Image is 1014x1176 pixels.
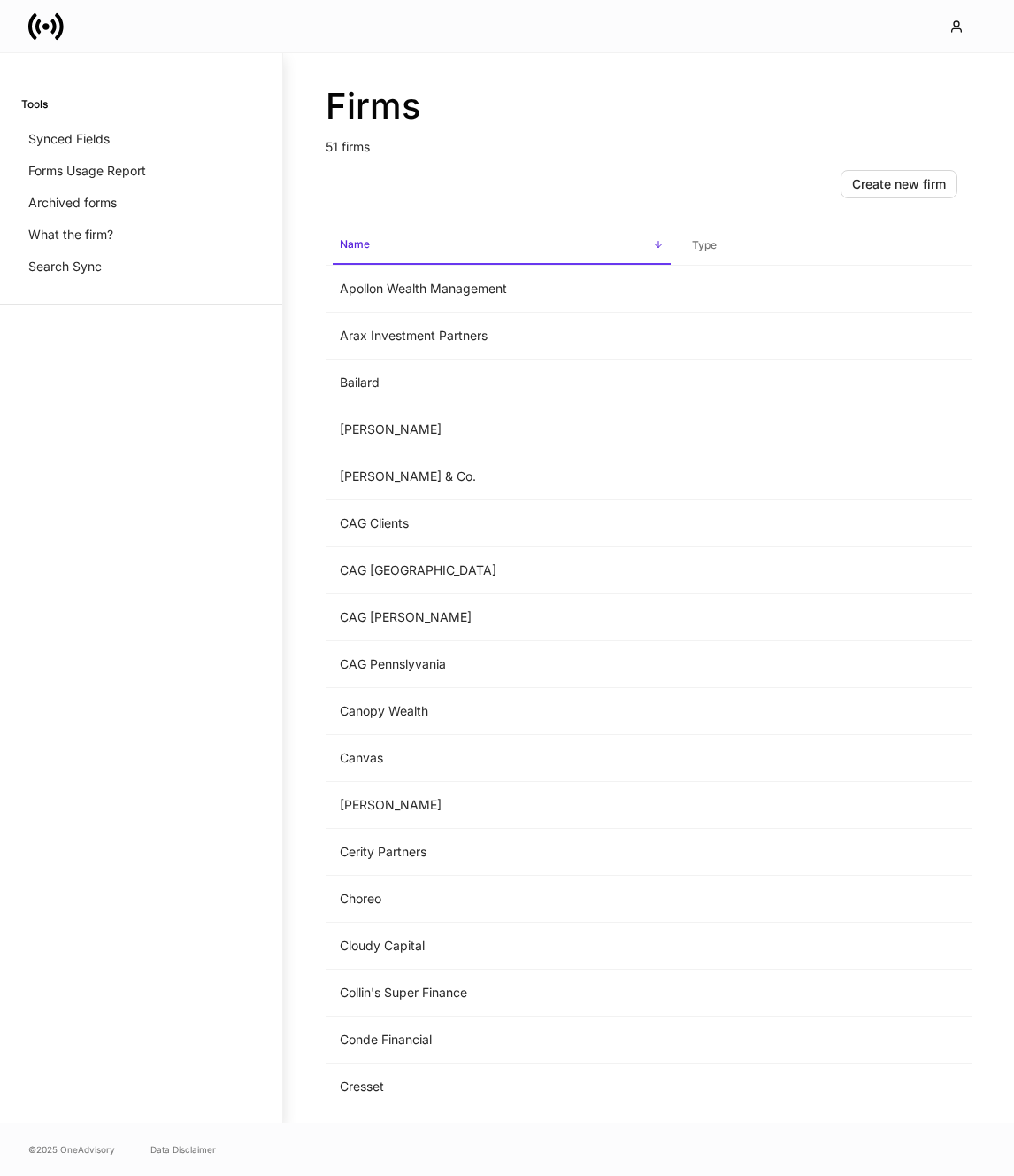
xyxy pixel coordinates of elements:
div: Create new firm [852,178,946,190]
td: [PERSON_NAME] & Co. [326,453,678,500]
a: Archived forms [21,187,261,219]
td: Apollon Wealth Management [326,266,678,313]
td: [PERSON_NAME] [326,782,678,829]
p: 51 firms [326,128,972,156]
a: Forms Usage Report [21,155,261,187]
td: Collin's Super Finance [326,970,678,1017]
td: CAG [PERSON_NAME] [326,594,678,641]
h6: Type [692,236,717,253]
p: Archived forms [28,194,117,212]
p: What the firm? [28,226,113,244]
a: Data Disclaimer [150,1142,216,1157]
td: Canvas [326,735,678,782]
td: CAG Clients [326,500,678,547]
span: © 2025 OneAdvisory [28,1142,115,1157]
p: Search Sync [28,258,102,275]
td: Canopy Wealth [326,688,678,735]
td: Cresset [326,1064,678,1110]
td: Conde Financial [326,1017,678,1064]
td: Arax Investment Partners [326,313,678,360]
a: Search Sync [21,251,261,282]
td: Cloudy Capital [326,923,678,970]
td: [PERSON_NAME] [326,1110,678,1157]
p: Synced Fields [28,130,110,148]
a: Synced Fields [21,123,261,155]
h2: Firms [326,85,972,128]
td: [PERSON_NAME] [326,406,678,453]
h6: Name [340,236,370,252]
span: Type [685,228,964,264]
td: Choreo [326,876,678,923]
td: Cerity Partners [326,829,678,876]
button: Create new firm [841,170,957,198]
td: Bailard [326,360,678,406]
span: Name [333,227,671,265]
h6: Tools [21,96,48,112]
p: Forms Usage Report [28,162,146,180]
td: CAG Pennslyvania [326,641,678,688]
td: CAG [GEOGRAPHIC_DATA] [326,547,678,594]
a: What the firm? [21,219,261,251]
